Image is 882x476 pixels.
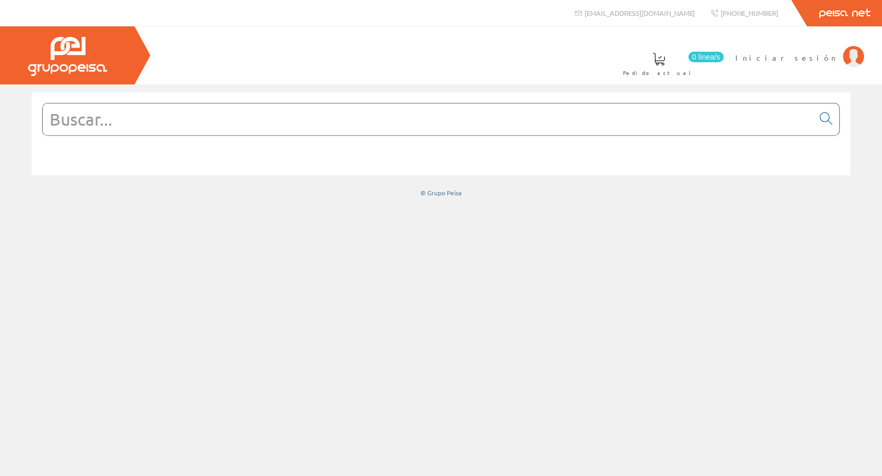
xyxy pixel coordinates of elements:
div: © Grupo Peisa [32,188,850,197]
span: [EMAIL_ADDRESS][DOMAIN_NAME] [584,8,695,17]
img: Grupo Peisa [28,37,107,76]
input: Buscar... [43,103,813,135]
a: Iniciar sesión [735,44,864,54]
span: Iniciar sesión [735,52,838,63]
span: Pedido actual [623,68,695,78]
span: [PHONE_NUMBER] [721,8,778,17]
span: 0 línea/s [688,52,724,62]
